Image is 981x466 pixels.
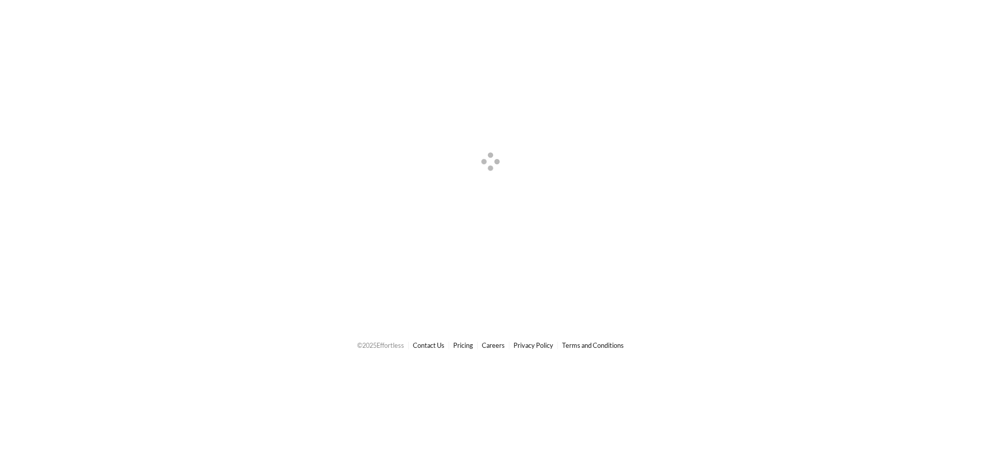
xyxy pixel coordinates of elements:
[453,341,473,349] a: Pricing
[413,341,445,349] a: Contact Us
[482,341,505,349] a: Careers
[357,341,404,349] span: © 2025 Effortless
[562,341,624,349] a: Terms and Conditions
[513,341,553,349] a: Privacy Policy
